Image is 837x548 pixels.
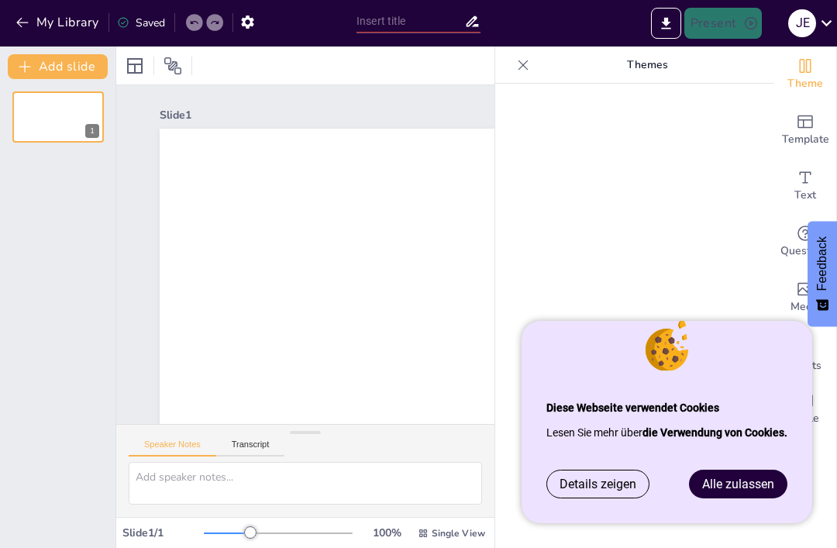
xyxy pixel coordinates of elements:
button: Add slide [8,54,108,79]
span: Alle zulassen [702,477,774,491]
button: Export to PowerPoint [651,8,681,39]
p: Themes [536,47,759,84]
div: Add text boxes [774,158,836,214]
span: Details zeigen [560,477,636,491]
a: Alle zulassen [690,470,787,498]
div: 100 % [368,526,405,540]
a: Details zeigen [547,470,649,498]
p: Lesen Sie mehr über [546,420,787,445]
button: Cannot delete last slide [81,96,99,115]
span: Template [782,131,829,148]
button: J E [788,8,816,39]
div: Saved [117,16,165,30]
span: Text [794,187,816,204]
span: Feedback [815,236,829,291]
span: Questions [780,243,831,260]
div: J E [788,9,816,37]
a: die Verwendung von Cookies. [642,426,787,439]
span: Position [164,57,182,75]
button: Feedback - Show survey [808,221,837,326]
button: Transcript [216,439,285,457]
div: Layout [122,53,147,78]
div: Change the overall theme [774,47,836,102]
div: Slide 1 / 1 [122,526,204,540]
button: Duplicate Slide [59,96,77,115]
input: Insert title [356,10,464,33]
button: Present [684,8,762,39]
span: Single View [432,527,485,539]
div: 1 [12,91,104,143]
span: Media [790,298,821,315]
div: 1 [85,124,99,138]
div: Get real-time input from your audience [774,214,836,270]
div: Add ready made slides [774,102,836,158]
div: Slide 1 [160,108,612,122]
div: Add images, graphics, shapes or video [774,270,836,326]
span: Theme [787,75,823,92]
strong: Diese Webseite verwendet Cookies [546,402,719,414]
button: My Library [12,10,105,35]
button: Speaker Notes [129,439,216,457]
